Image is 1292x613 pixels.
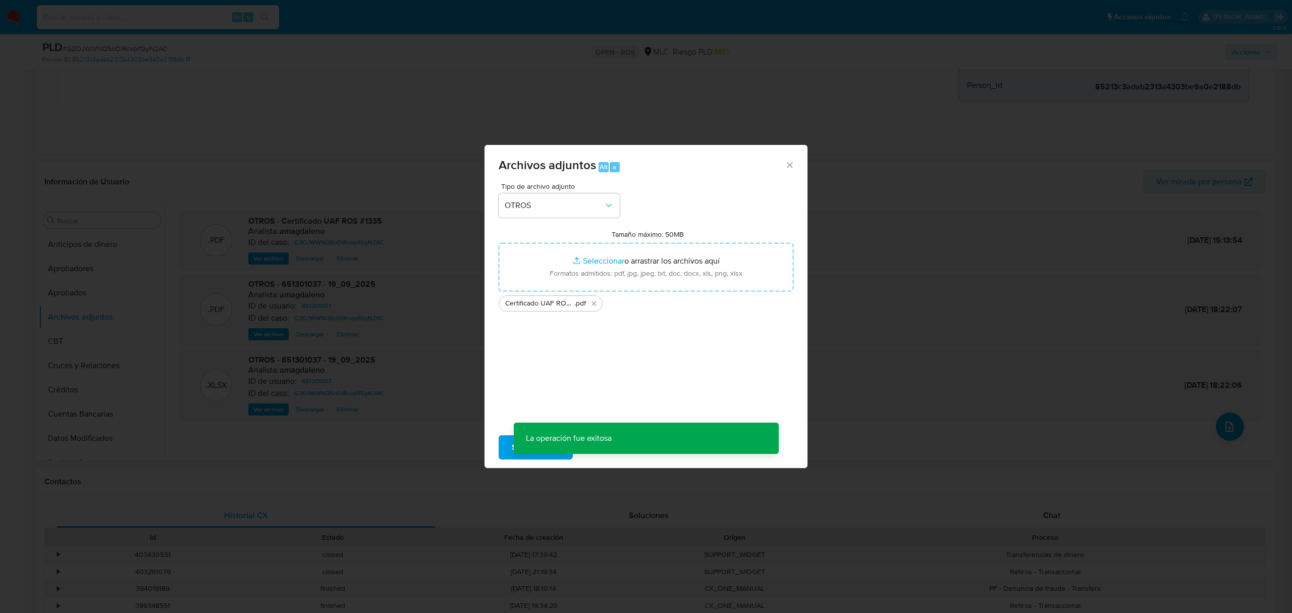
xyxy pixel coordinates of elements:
[499,156,596,174] span: Archivos adjuntos
[501,183,622,190] span: Tipo de archivo adjunto
[612,230,684,239] label: Tamaño máximo: 50MB
[514,423,624,454] p: La operación fue exitosa
[505,298,574,309] span: Certificado UAF ROS #1335
[505,200,604,211] span: OTROS
[512,436,560,458] span: Subir archivo
[588,297,600,310] button: Eliminar Certificado UAF ROS #1335.pdf
[499,193,620,218] button: OTROS
[574,298,586,309] span: .pdf
[613,162,616,172] span: a
[499,435,573,459] button: Subir archivo
[785,160,794,169] button: Cerrar
[590,436,623,458] span: Cancelar
[600,162,608,172] span: Alt
[499,291,793,312] ul: Archivos seleccionados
